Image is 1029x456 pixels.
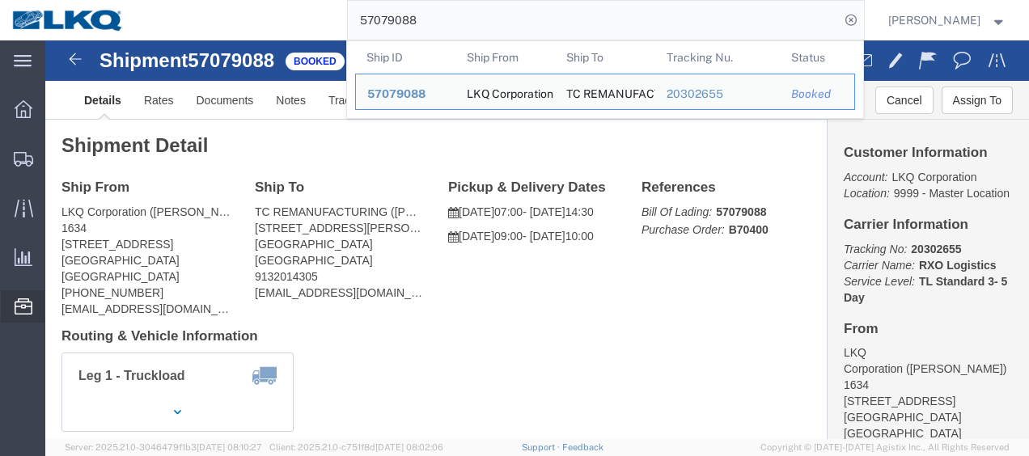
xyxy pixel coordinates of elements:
[375,442,443,452] span: [DATE] 08:02:06
[269,442,443,452] span: Client: 2025.21.0-c751f8d
[11,8,125,32] img: logo
[654,41,780,74] th: Tracking Nu.
[455,41,555,74] th: Ship From
[367,87,426,100] span: 57079088
[566,74,644,109] div: TC REMANUFACTURING
[562,442,603,452] a: Feedback
[466,74,544,109] div: LKQ Corporation
[348,1,840,40] input: Search for shipment number, reference number
[780,41,855,74] th: Status
[197,442,262,452] span: [DATE] 08:10:27
[522,442,562,452] a: Support
[355,41,455,74] th: Ship ID
[888,11,980,29] span: Jason Voyles
[760,441,1010,454] span: Copyright © [DATE]-[DATE] Agistix Inc., All Rights Reserved
[65,442,262,452] span: Server: 2025.21.0-3046479f1b3
[45,40,1029,439] iframe: FS Legacy Container
[791,86,843,103] div: Booked
[355,41,863,118] table: Search Results
[367,86,444,103] div: 57079088
[666,86,769,103] div: 20302655
[887,11,1007,30] button: [PERSON_NAME]
[555,41,655,74] th: Ship To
